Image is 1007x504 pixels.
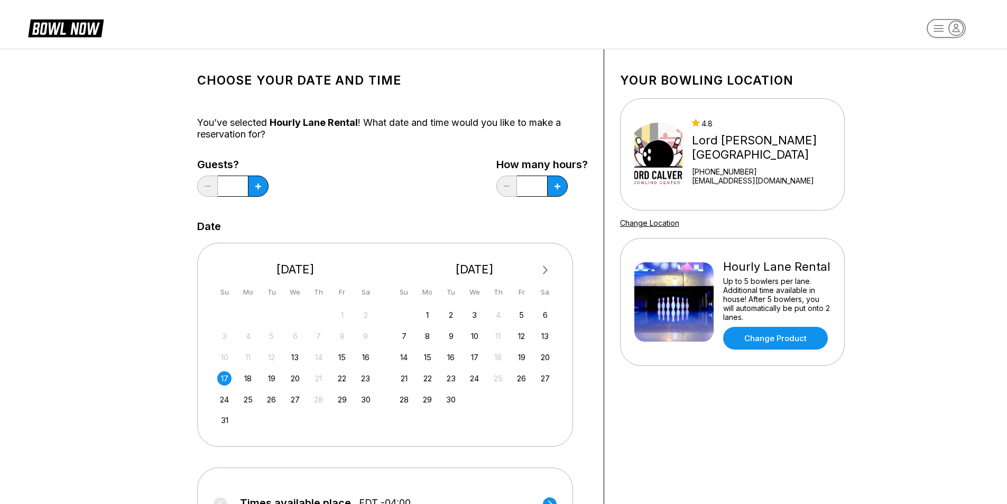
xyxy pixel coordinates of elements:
[335,285,349,299] div: Fr
[214,262,377,277] div: [DATE]
[537,262,554,279] button: Next Month
[217,371,232,386] div: Choose Sunday, August 17th, 2025
[723,260,830,274] div: Hourly Lane Rental
[420,285,435,299] div: Mo
[467,285,482,299] div: We
[491,371,505,386] div: Not available Thursday, September 25th, 2025
[420,392,435,407] div: Choose Monday, September 29th, 2025
[620,218,679,227] a: Change Location
[311,285,326,299] div: Th
[241,371,255,386] div: Choose Monday, August 18th, 2025
[514,308,529,322] div: Choose Friday, September 5th, 2025
[491,350,505,364] div: Not available Thursday, September 18th, 2025
[444,308,458,322] div: Choose Tuesday, September 2nd, 2025
[444,371,458,386] div: Choose Tuesday, September 23rd, 2025
[397,350,411,364] div: Choose Sunday, September 14th, 2025
[723,327,828,350] a: Change Product
[467,329,482,343] div: Choose Wednesday, September 10th, 2025
[311,329,326,343] div: Not available Thursday, August 7th, 2025
[216,307,375,428] div: month 2025-08
[241,285,255,299] div: Mo
[538,329,552,343] div: Choose Saturday, September 13th, 2025
[538,308,552,322] div: Choose Saturday, September 6th, 2025
[288,392,302,407] div: Choose Wednesday, August 27th, 2025
[634,262,714,342] img: Hourly Lane Rental
[264,371,279,386] div: Choose Tuesday, August 19th, 2025
[270,117,358,128] span: Hourly Lane Rental
[358,329,373,343] div: Not available Saturday, August 9th, 2025
[358,371,373,386] div: Choose Saturday, August 23rd, 2025
[358,350,373,364] div: Choose Saturday, August 16th, 2025
[264,350,279,364] div: Not available Tuesday, August 12th, 2025
[335,329,349,343] div: Not available Friday, August 8th, 2025
[467,371,482,386] div: Choose Wednesday, September 24th, 2025
[217,413,232,427] div: Choose Sunday, August 31st, 2025
[397,371,411,386] div: Choose Sunday, September 21st, 2025
[358,308,373,322] div: Not available Saturday, August 2nd, 2025
[217,329,232,343] div: Not available Sunday, August 3rd, 2025
[514,371,529,386] div: Choose Friday, September 26th, 2025
[197,117,588,140] div: You’ve selected ! What date and time would you like to make a reservation for?
[467,308,482,322] div: Choose Wednesday, September 3rd, 2025
[217,285,232,299] div: Su
[444,392,458,407] div: Choose Tuesday, September 30th, 2025
[491,285,505,299] div: Th
[538,350,552,364] div: Choose Saturday, September 20th, 2025
[288,285,302,299] div: We
[264,329,279,343] div: Not available Tuesday, August 5th, 2025
[420,329,435,343] div: Choose Monday, September 8th, 2025
[514,329,529,343] div: Choose Friday, September 12th, 2025
[514,350,529,364] div: Choose Friday, September 19th, 2025
[723,277,830,322] div: Up to 5 bowlers per lane. Additional time available in house! After 5 bowlers, you will automatic...
[335,371,349,386] div: Choose Friday, August 22nd, 2025
[496,159,588,170] label: How many hours?
[264,392,279,407] div: Choose Tuesday, August 26th, 2025
[197,73,588,88] h1: Choose your Date and time
[217,350,232,364] div: Not available Sunday, August 10th, 2025
[217,392,232,407] div: Choose Sunday, August 24th, 2025
[335,308,349,322] div: Not available Friday, August 1st, 2025
[197,221,221,232] label: Date
[335,350,349,364] div: Choose Friday, August 15th, 2025
[538,285,552,299] div: Sa
[444,350,458,364] div: Choose Tuesday, September 16th, 2025
[288,350,302,364] div: Choose Wednesday, August 13th, 2025
[444,329,458,343] div: Choose Tuesday, September 9th, 2025
[467,350,482,364] div: Choose Wednesday, September 17th, 2025
[692,176,839,185] a: [EMAIL_ADDRESS][DOMAIN_NAME]
[311,350,326,364] div: Not available Thursday, August 14th, 2025
[241,350,255,364] div: Not available Monday, August 11th, 2025
[491,329,505,343] div: Not available Thursday, September 11th, 2025
[538,371,552,386] div: Choose Saturday, September 27th, 2025
[444,285,458,299] div: Tu
[395,307,554,407] div: month 2025-09
[288,329,302,343] div: Not available Wednesday, August 6th, 2025
[397,392,411,407] div: Choose Sunday, September 28th, 2025
[634,115,683,194] img: Lord Calvert Bowling Center
[420,308,435,322] div: Choose Monday, September 1st, 2025
[358,285,373,299] div: Sa
[241,329,255,343] div: Not available Monday, August 4th, 2025
[311,371,326,386] div: Not available Thursday, August 21st, 2025
[420,371,435,386] div: Choose Monday, September 22nd, 2025
[692,119,839,128] div: 4.8
[692,133,839,162] div: Lord [PERSON_NAME][GEOGRAPHIC_DATA]
[420,350,435,364] div: Choose Monday, September 15th, 2025
[358,392,373,407] div: Choose Saturday, August 30th, 2025
[264,285,279,299] div: Tu
[197,159,269,170] label: Guests?
[335,392,349,407] div: Choose Friday, August 29th, 2025
[397,285,411,299] div: Su
[397,329,411,343] div: Choose Sunday, September 7th, 2025
[311,392,326,407] div: Not available Thursday, August 28th, 2025
[514,285,529,299] div: Fr
[620,73,845,88] h1: Your bowling location
[241,392,255,407] div: Choose Monday, August 25th, 2025
[393,262,557,277] div: [DATE]
[692,167,839,176] div: [PHONE_NUMBER]
[491,308,505,322] div: Not available Thursday, September 4th, 2025
[288,371,302,386] div: Choose Wednesday, August 20th, 2025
